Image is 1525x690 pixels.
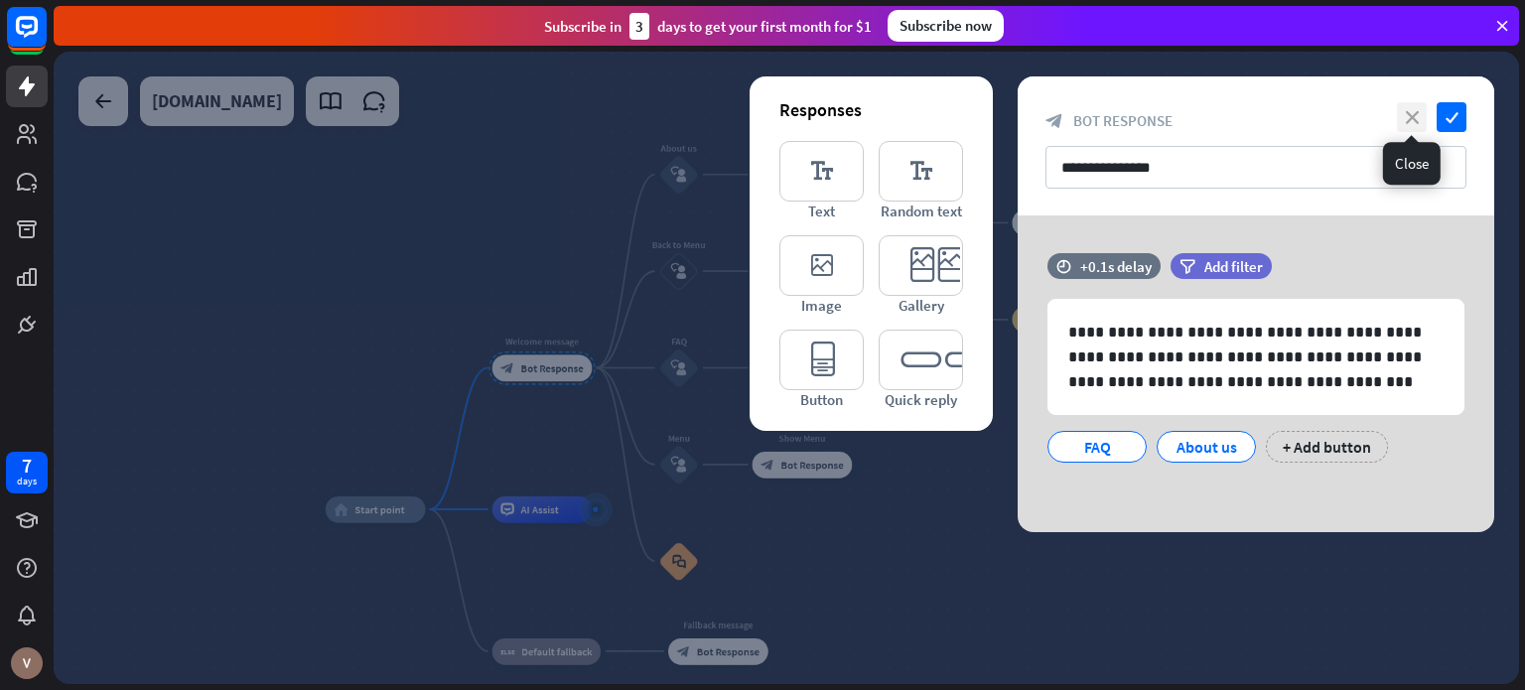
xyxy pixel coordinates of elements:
span: Add filter [1204,257,1263,276]
div: +0.1s delay [1080,257,1152,276]
a: 7 days [6,452,48,493]
div: About us [1174,432,1239,462]
div: 3 [629,13,649,40]
div: Subscribe in days to get your first month for $1 [544,13,872,40]
i: check [1437,102,1466,132]
span: Bot Response [1073,111,1173,130]
div: FAQ [1064,432,1130,462]
div: days [17,475,37,488]
button: Open LiveChat chat widget [16,8,75,68]
div: Subscribe now [888,10,1004,42]
div: 7 [22,457,32,475]
i: filter [1179,259,1195,274]
i: block_bot_response [1045,112,1063,130]
div: + Add button [1266,431,1388,463]
i: time [1056,259,1071,273]
i: close [1397,102,1427,132]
